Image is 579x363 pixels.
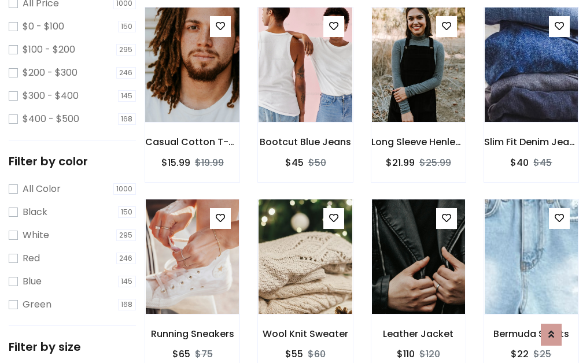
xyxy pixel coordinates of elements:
[23,205,47,219] label: Black
[258,136,352,147] h6: Bootcut Blue Jeans
[533,347,551,361] del: $25
[510,157,529,168] h6: $40
[23,275,42,288] label: Blue
[118,113,137,125] span: 168
[23,251,40,265] label: Red
[118,21,137,32] span: 150
[116,229,137,241] span: 295
[285,157,304,168] h6: $45
[113,183,137,195] span: 1000
[9,340,136,354] h5: Filter by size
[371,328,466,339] h6: Leather Jacket
[118,299,137,310] span: 168
[118,90,137,102] span: 145
[116,67,137,79] span: 246
[308,156,326,169] del: $50
[285,349,303,360] h6: $55
[23,66,78,80] label: $200 - $300
[9,154,136,168] h5: Filter by color
[23,89,79,103] label: $300 - $400
[511,349,529,360] h6: $22
[23,228,49,242] label: White
[371,136,466,147] h6: Long Sleeve Henley T-Shirt
[23,112,79,126] label: $400 - $500
[116,253,137,264] span: 246
[484,136,578,147] h6: Slim Fit Denim Jeans
[145,328,239,339] h6: Running Sneakers
[484,328,578,339] h6: Bermuda Shorts
[23,182,61,196] label: All Color
[258,328,352,339] h6: Wool Knit Sweater
[172,349,190,360] h6: $65
[116,44,137,55] span: 295
[195,156,224,169] del: $19.99
[118,276,137,287] span: 145
[195,347,213,361] del: $75
[397,349,415,360] h6: $110
[23,20,64,34] label: $0 - $100
[161,157,190,168] h6: $15.99
[145,136,239,147] h6: Casual Cotton T-Shirt
[419,156,451,169] del: $25.99
[23,298,51,312] label: Green
[419,347,440,361] del: $120
[386,157,415,168] h6: $21.99
[308,347,326,361] del: $60
[118,206,137,218] span: 150
[533,156,552,169] del: $45
[23,43,75,57] label: $100 - $200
